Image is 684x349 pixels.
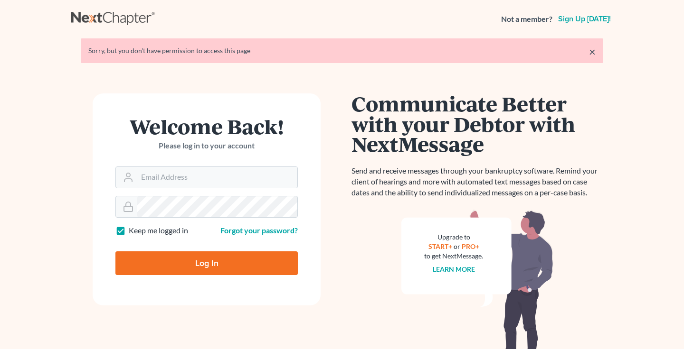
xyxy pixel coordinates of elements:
div: Upgrade to [424,232,483,242]
h1: Welcome Back! [115,116,298,137]
a: × [589,46,596,57]
p: Please log in to your account [115,140,298,151]
div: to get NextMessage. [424,251,483,261]
h1: Communicate Better with your Debtor with NextMessage [351,93,603,154]
strong: Not a member? [501,14,552,25]
span: or [454,242,460,250]
a: Learn more [433,265,475,273]
input: Email Address [137,167,297,188]
input: Log In [115,251,298,275]
a: Forgot your password? [220,226,298,235]
a: PRO+ [462,242,479,250]
p: Send and receive messages through your bankruptcy software. Remind your client of hearings and mo... [351,165,603,198]
label: Keep me logged in [129,225,188,236]
a: Sign up [DATE]! [556,15,613,23]
a: START+ [428,242,452,250]
div: Sorry, but you don't have permission to access this page [88,46,596,55]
